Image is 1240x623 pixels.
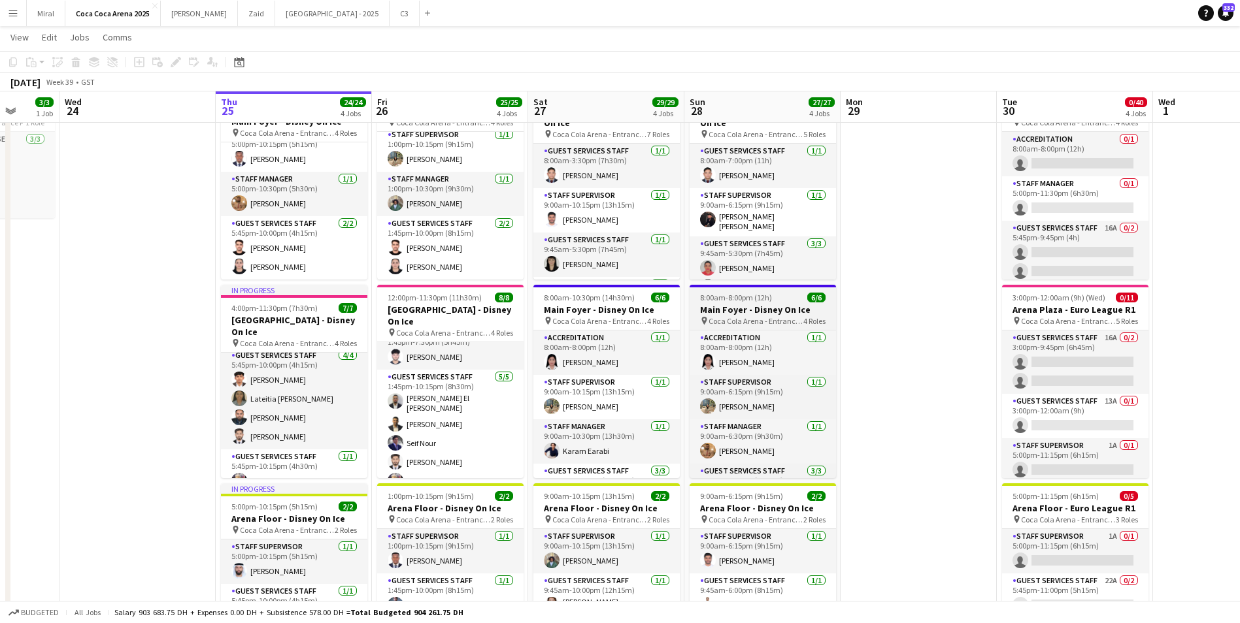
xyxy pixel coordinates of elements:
span: Coca Cola Arena - Entrance F [396,328,491,338]
span: 9:00am-6:15pm (9h15m) [700,491,783,501]
span: Fri [377,96,388,108]
h3: [GEOGRAPHIC_DATA] - Disney On Ice [377,304,524,327]
app-card-role: Accreditation1/18:00am-8:00pm (12h)[PERSON_NAME] [690,330,836,375]
app-job-card: 8:00am-10:30pm (14h30m)5/5Main Foyer - Disney On Ice Coca Cola Arena - Entrance F4 RolesAccredita... [377,86,524,280]
app-card-role: Guest Services Staff13A0/13:00pm-12:00am (9h) [1002,394,1148,438]
div: 4 Jobs [341,108,365,118]
span: 1 [1156,103,1175,118]
span: 30 [1000,103,1017,118]
app-job-card: 9:00am-6:15pm (9h15m)2/2Arena Floor - Disney On Ice Coca Cola Arena - Entrance F2 RolesStaff Supe... [690,483,836,618]
span: 3:00pm-12:00am (9h) (Wed) [1013,293,1105,302]
div: 8:00am-11:30pm (15h30m)0/7Main Foyer - Euro League R1 Coca Cola Arena - Entrance F4 RolesAccredit... [1002,86,1148,280]
div: 9:00am-10:15pm (13h15m)2/2Arena Floor - Disney On Ice Coca Cola Arena - Entrance F2 RolesStaff Su... [533,483,680,622]
span: All jobs [72,607,103,617]
app-card-role: Guest Services Staff1/11:45pm-7:30pm (5h45m)[PERSON_NAME] [377,325,524,370]
app-card-role: Guest Services Staff1/19:45am-6:00pm (8h15m)[PERSON_NAME] [690,573,836,618]
app-card-role: Staff Supervisor1A0/15:00pm-11:15pm (6h15m) [1002,438,1148,483]
span: Wed [65,96,82,108]
span: Coca Cola Arena - Entrance F [709,129,803,139]
button: C3 [390,1,420,26]
span: Total Budgeted 904 261.75 DH [350,607,463,617]
span: 7 Roles [647,129,669,139]
span: 5:00pm-11:15pm (6h15m) [1013,491,1099,501]
span: Coca Cola Arena - Entrance F [240,525,335,535]
a: View [5,29,34,46]
div: In progress [221,285,367,295]
span: 2 Roles [491,515,513,524]
span: 8:00am-8:00pm (12h) [700,293,772,302]
h3: [GEOGRAPHIC_DATA] - Disney On Ice [221,314,367,338]
h3: Main Foyer - Disney On Ice [533,304,680,315]
span: Coca Cola Arena - Entrance F [1021,515,1116,524]
app-card-role: Staff Manager0/15:00pm-11:30pm (6h30m) [1002,176,1148,221]
app-job-card: In progress8:00am-10:30pm (14h30m)5/5Main Foyer - Disney On Ice Coca Cola Arena - Entrance F4 Rol... [221,86,367,280]
app-job-card: 8:00am-7:00pm (11h)9/9[GEOGRAPHIC_DATA] - Disney On Ice Coca Cola Arena - Entrance F5 RolesGuest ... [690,86,836,280]
app-job-card: 8:00am-11:30pm (15h30m)11/11[GEOGRAPHIC_DATA] - Disney On Ice Coca Cola Arena - Entrance F7 Roles... [533,86,680,280]
span: 2 Roles [647,515,669,524]
div: [DATE] [10,76,41,89]
app-card-role: Staff Supervisor1/19:00am-6:15pm (9h15m)[PERSON_NAME] [690,529,836,573]
span: 5 Roles [1116,316,1138,326]
span: 2/2 [339,502,357,511]
span: View [10,31,29,43]
span: Thu [221,96,237,108]
span: 4 Roles [803,316,826,326]
span: 4 Roles [491,328,513,338]
span: 8/8 [495,293,513,302]
a: Edit [37,29,62,46]
span: Sun [690,96,705,108]
app-card-role: Guest Services Staff3/39:45am-10:00pm (12h15m) [533,464,680,546]
span: 8:00am-10:30pm (14h30m) [544,293,635,302]
span: Comms [103,31,132,43]
button: Zaid [238,1,275,26]
span: 6/6 [807,293,826,302]
button: Miral [27,1,65,26]
span: Wed [1158,96,1175,108]
span: 25/25 [496,97,522,107]
span: 27/27 [809,97,835,107]
span: 7/7 [339,303,357,313]
app-card-role: Staff Supervisor1A0/15:00pm-11:15pm (6h15m) [1002,529,1148,573]
app-job-card: 8:00am-10:30pm (14h30m)6/6Main Foyer - Disney On Ice Coca Cola Arena - Entrance F4 RolesAccredita... [533,285,680,478]
h3: Arena Floor - Disney On Ice [690,502,836,514]
div: 4 Jobs [497,108,522,118]
span: 2 Roles [335,525,357,535]
span: Tue [1002,96,1017,108]
span: Coca Cola Arena - Entrance F [240,338,335,348]
span: 4:00pm-11:30pm (7h30m) [231,303,318,313]
app-job-card: 12:00pm-11:30pm (11h30m)8/8[GEOGRAPHIC_DATA] - Disney On Ice Coca Cola Arena - Entrance F4 RolesS... [377,285,524,478]
span: 0/11 [1116,293,1138,302]
div: 8:00am-8:00pm (12h)6/6Main Foyer - Disney On Ice Coca Cola Arena - Entrance F4 RolesAccreditation... [690,285,836,478]
span: 4 Roles [335,128,357,138]
button: [GEOGRAPHIC_DATA] - 2025 [275,1,390,26]
span: 2/2 [651,491,669,501]
span: 0/5 [1120,491,1138,501]
app-card-role: Staff Supervisor1/11:00pm-10:15pm (9h15m)[PERSON_NAME] [377,127,524,172]
span: 12:00pm-11:30pm (11h30m) [388,293,482,302]
app-card-role: Guest Services Staff16A0/23:00pm-9:45pm (6h45m) [1002,330,1148,394]
span: 1:00pm-10:15pm (9h15m) [388,491,474,501]
span: Coca Cola Arena - Entrance F [709,515,803,524]
button: Budgeted [7,605,61,620]
app-card-role: Guest Services Staff3/39:45am-5:30pm (7h45m)[PERSON_NAME] [690,236,836,319]
button: [PERSON_NAME] [161,1,238,26]
span: 29/29 [652,97,679,107]
span: Coca Cola Arena - Entrance F [1021,316,1116,326]
div: 1 Job [36,108,53,118]
h3: Main Foyer - Disney On Ice [690,304,836,315]
app-card-role: Staff Manager1/11:00pm-10:30pm (9h30m)[PERSON_NAME] [377,172,524,216]
span: 2 Roles [803,515,826,524]
div: 4 Jobs [809,108,834,118]
span: Edit [42,31,57,43]
span: 332 [1222,3,1235,12]
a: Comms [97,29,137,46]
span: Coca Cola Arena - Entrance F [552,515,647,524]
button: Coca Coca Arena 2025 [65,1,161,26]
span: Week 39 [43,77,76,87]
app-card-role: Accreditation1/18:00am-8:00pm (12h)[PERSON_NAME] [533,330,680,375]
span: 5:00pm-10:15pm (5h15m) [231,502,318,511]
